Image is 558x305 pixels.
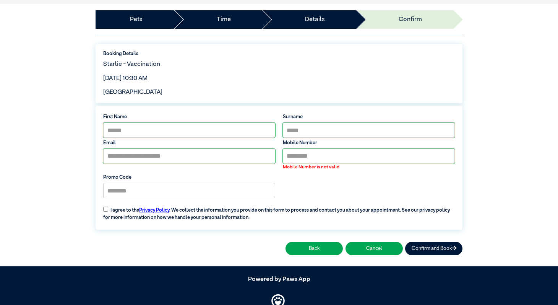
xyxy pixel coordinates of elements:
label: I agree to the . We collect the information you provide on this form to process and contact you a... [99,202,458,221]
a: Privacy Policy [139,208,169,213]
a: Details [305,15,325,24]
label: Mobile Number is not valid [283,164,455,171]
label: Promo Code [103,174,275,181]
h5: Powered by Paws App [96,276,462,283]
input: I agree to thePrivacy Policy. We collect the information you provide on this form to process and ... [103,207,108,212]
span: Starlie - Vaccination [103,61,160,67]
label: First Name [103,113,275,121]
span: [DATE] 10:30 AM [103,75,148,82]
span: [GEOGRAPHIC_DATA] [103,89,162,95]
a: Pets [130,15,143,24]
label: Booking Details [103,50,455,57]
a: Time [217,15,231,24]
button: Confirm and Book [405,242,462,255]
label: Surname [283,113,455,121]
label: Mobile Number [283,139,455,147]
label: Email [103,139,275,147]
button: Back [285,242,343,255]
button: Cancel [346,242,403,255]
